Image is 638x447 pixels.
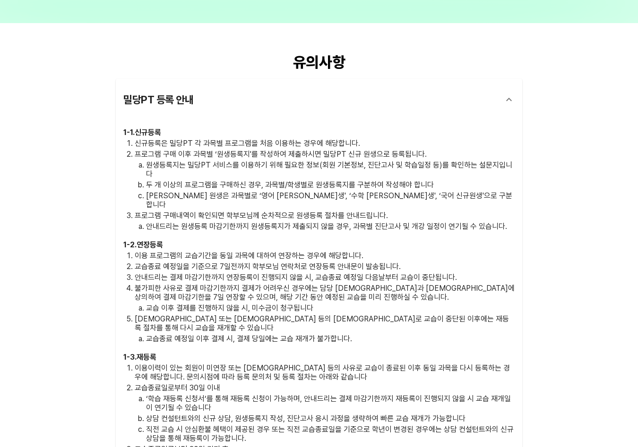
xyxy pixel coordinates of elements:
p: 교습종료일로부터 30일 이내 [135,383,515,392]
p: [PERSON_NAME] 원생은 과목별로 ‘영어 [PERSON_NAME]생', ‘수학 [PERSON_NAME]생', ‘국어 신규원생'으로 구분합니다 [146,191,515,209]
p: 프로그램 구매내역이 확인되면 학부모님께 순차적으로 원생등록 절차를 안내드립니다. [135,211,515,220]
p: 교습종료 예정일을 기준으로 7일전까지 학부모님 연락처로 연장등록 안내문이 발송됩니다. [135,262,515,271]
p: 교습종료 예정일 이후 결제 시, 결제 당일에는 교습 재개가 불가합니다. [146,334,515,343]
p: 안내드리는 원생등록 마감기한까지 원생등록지가 제출되지 않을 경우, 과목별 진단고사 및 개강 일정이 연기될 수 있습니다. [146,222,515,231]
p: 이용 프로그램의 교습기간을 동일 과목에 대하여 연장하는 경우에 해당합니다. [135,251,515,260]
p: 직전 교습 시 안심환불 혜택이 제공된 경우 또는 직전 교습종료일을 기준으로 학년이 변경된 경우에는 상담 컨설턴트와의 신규 상담을 통해 재등록이 가능합니다. [146,425,515,443]
p: 이용이력이 있는 회원이 미연장 또는 [DEMOGRAPHIC_DATA] 등의 사유로 교습이 종료된 이후 동일 과목을 다시 등록하는 경우에 해당합니다. 문의시점에 따라 등록 문의... [135,363,515,381]
div: 유의사항 [116,53,522,71]
p: 교습 이후 결제를 진행하지 않을 시, 미수금이 청구됩니다 [146,304,515,312]
p: [DEMOGRAPHIC_DATA] 또는 [DEMOGRAPHIC_DATA] 등의 [DEMOGRAPHIC_DATA]로 교습이 중단된 이후에는 재등록 절차를 통해 다시 교습을 재개... [135,314,515,332]
p: 원생등록지는 밀당PT 서비스를 이용하기 위해 필요한 정보(회원 기본정보, 진단고사 및 학습일정 등)를 확인하는 설문지입니다 [146,160,515,178]
div: 밀당PT 등록 안내 [123,88,498,111]
p: 상담 컨설턴트와의 신규 상담, 원생등록지 작성, 진단고사 응시 과정을 생략하여 빠른 교습 재개가 가능합니다 [146,414,515,423]
p: 두 개 이상의 프로그램을 구매하신 경우, 과목별/학생별로 원생등록지를 구분하여 작성해야 합니다 [146,180,515,189]
h3: 1 - 3 . 재등록 [123,353,515,362]
p: 프로그램 구매 이후 과목별 ‘원생등록지'를 작성하여 제출하시면 밀당PT 신규 원생으로 등록됩니다. [135,150,515,159]
p: 불가피한 사유로 결제 마감기한까지 결제가 어려우신 경우에는 담당 [DEMOGRAPHIC_DATA]과 [DEMOGRAPHIC_DATA]에 상의하여 결제 마감기한을 7일 연장할 ... [135,284,515,302]
p: 신규등록은 밀당PT 각 과목별 프로그램을 처음 이용하는 경우에 해당합니다. [135,139,515,148]
h3: 1 - 2 . 연장등록 [123,240,515,249]
h3: 1 - 1 . 신규등록 [123,128,515,137]
div: 밀당PT 등록 안내 [116,79,522,120]
p: 안내드리는 결제 마감기한까지 연장등록이 진행되지 않을 시, 교습종료 예정일 다음날부터 교습이 중단됩니다. [135,273,515,282]
p: ‘학습 재등록 신청서’를 통해 재등록 신청이 가능하며, 안내드리는 결제 마감기한까지 재등록이 진행되지 않을 시 교습 재개일이 연기될 수 있습니다 [146,394,515,412]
